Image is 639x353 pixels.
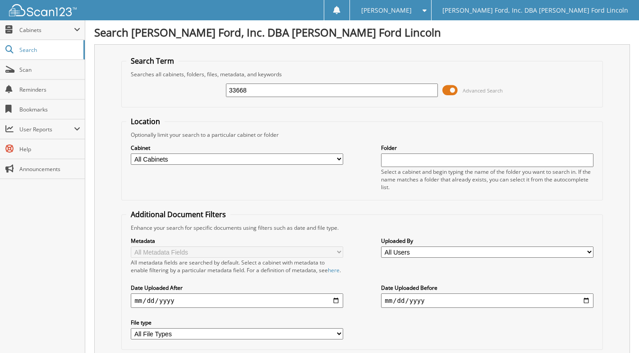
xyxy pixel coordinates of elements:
[381,284,593,292] label: Date Uploaded Before
[594,310,639,353] iframe: Chat Widget
[126,224,598,232] div: Enhance your search for specific documents using filters such as date and file type.
[131,144,343,152] label: Cabinet
[381,168,593,191] div: Select a cabinet and begin typing the name of the folder you want to search in. If the name match...
[328,266,340,274] a: here
[19,125,74,133] span: User Reports
[19,46,79,54] span: Search
[381,144,593,152] label: Folder
[19,145,80,153] span: Help
[94,25,630,40] h1: Search [PERSON_NAME] Ford, Inc. DBA [PERSON_NAME] Ford Lincoln
[442,8,628,13] span: [PERSON_NAME] Ford, Inc. DBA [PERSON_NAME] Ford Lincoln
[381,237,593,245] label: Uploaded By
[131,237,343,245] label: Metadata
[131,293,343,308] input: start
[9,4,77,16] img: scan123-logo-white.svg
[19,66,80,74] span: Scan
[126,56,179,66] legend: Search Term
[126,70,598,78] div: Searches all cabinets, folders, files, metadata, and keywords
[361,8,412,13] span: [PERSON_NAME]
[381,293,593,308] input: end
[19,165,80,173] span: Announcements
[131,319,343,326] label: File type
[126,131,598,139] div: Optionally limit your search to a particular cabinet or folder
[126,209,230,219] legend: Additional Document Filters
[19,26,74,34] span: Cabinets
[131,284,343,292] label: Date Uploaded After
[131,259,343,274] div: All metadata fields are searched by default. Select a cabinet with metadata to enable filtering b...
[126,116,165,126] legend: Location
[19,86,80,93] span: Reminders
[19,106,80,113] span: Bookmarks
[463,87,503,94] span: Advanced Search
